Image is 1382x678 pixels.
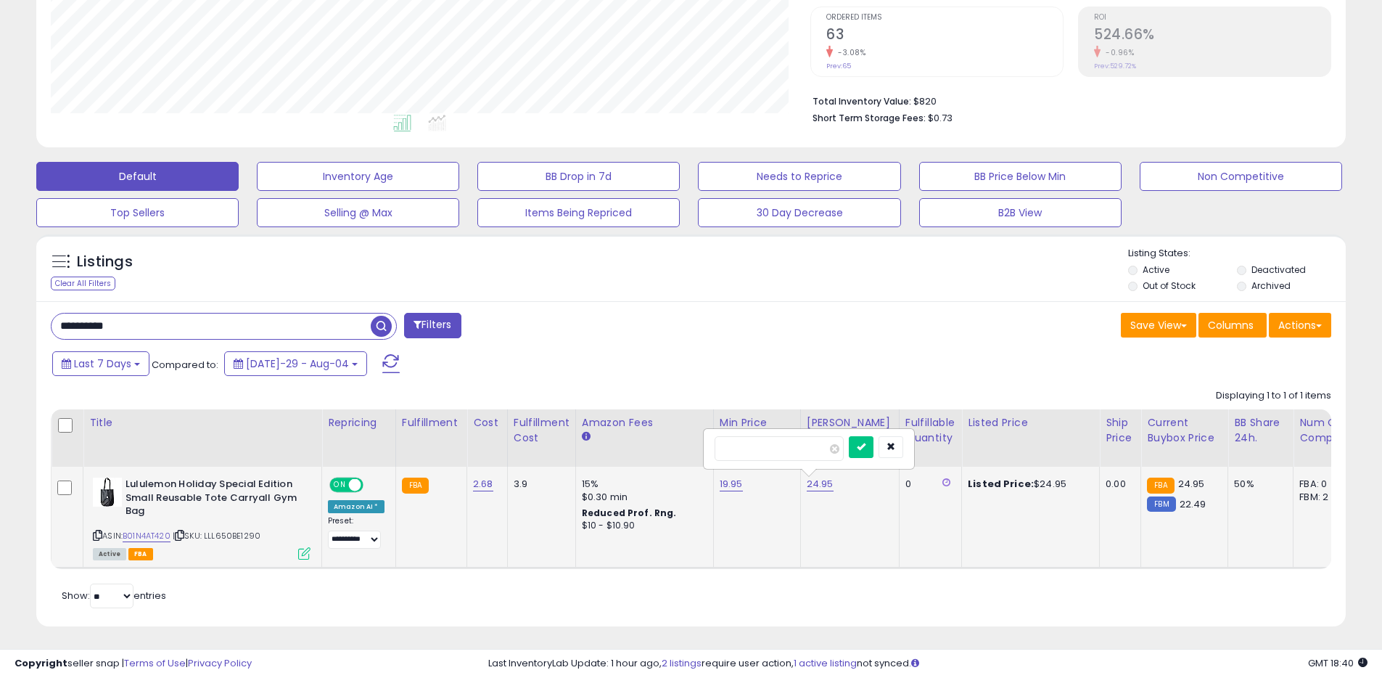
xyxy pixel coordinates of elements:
small: FBM [1147,497,1175,512]
small: Amazon Fees. [582,430,591,444]
div: $10 - $10.90 [582,520,702,532]
div: Amazon Fees [582,415,707,430]
div: Amazon AI * [328,500,384,513]
span: All listings currently available for purchase on Amazon [93,548,126,560]
button: [DATE]-29 - Aug-04 [224,351,367,376]
label: Out of Stock [1143,279,1196,292]
div: Last InventoryLab Update: 1 hour ago, require user action, not synced. [488,657,1367,671]
div: 15% [582,478,702,491]
div: FBM: 2 [1299,491,1347,504]
a: B01N4AT420 [123,530,170,542]
div: 0 [905,478,950,491]
span: | SKU: LLL650BE1290 [173,530,260,542]
p: Listing States: [1128,247,1346,261]
button: Selling @ Max [257,198,459,227]
h2: 524.66% [1094,26,1330,46]
span: 2025-08-14 18:40 GMT [1308,656,1367,670]
b: Short Term Storage Fees: [813,112,926,124]
button: BB Price Below Min [919,162,1122,191]
label: Active [1143,264,1169,276]
div: 0.00 [1106,478,1130,491]
div: Num of Comp. [1299,415,1352,446]
b: Lululemon Holiday Special Edition Small Reusable Tote Carryall Gym Bag [126,478,302,522]
div: $24.95 [968,478,1088,491]
div: ASIN: [93,478,310,558]
b: Reduced Prof. Rng. [582,507,677,519]
a: 19.95 [720,477,743,491]
h5: Listings [77,252,133,272]
button: Non Competitive [1140,162,1342,191]
span: [DATE]-29 - Aug-04 [246,356,349,371]
span: Last 7 Days [74,356,131,371]
span: 22.49 [1180,497,1206,511]
label: Archived [1251,279,1291,292]
div: Fulfillment [402,415,461,430]
div: 50% [1234,478,1282,491]
div: Fulfillment Cost [514,415,569,446]
span: $0.73 [928,111,953,125]
span: FBA [128,548,153,560]
div: Displaying 1 to 1 of 1 items [1216,389,1331,403]
a: Terms of Use [124,656,186,670]
div: Min Price [720,415,794,430]
li: $820 [813,91,1320,109]
button: Inventory Age [257,162,459,191]
span: Ordered Items [826,14,1063,22]
div: 3.9 [514,478,564,491]
div: [PERSON_NAME] [807,415,893,430]
div: Fulfillable Quantity [905,415,955,446]
div: Preset: [328,516,384,549]
b: Total Inventory Value: [813,95,911,107]
b: Listed Price: [968,477,1034,491]
div: Title [89,415,316,430]
small: Prev: 529.72% [1094,62,1136,70]
button: Items Being Repriced [477,198,680,227]
span: Show: entries [62,589,166,603]
a: 2 listings [662,656,702,670]
img: 31LpL03F54L._SL40_.jpg [93,478,122,507]
span: Compared to: [152,358,218,372]
button: Last 7 Days [52,351,149,376]
div: BB Share 24h. [1234,415,1287,446]
div: Ship Price [1106,415,1135,446]
strong: Copyright [15,656,67,670]
span: ON [331,479,349,491]
small: -0.96% [1101,47,1134,58]
a: 24.95 [807,477,834,491]
div: $0.30 min [582,491,702,504]
button: BB Drop in 7d [477,162,680,191]
button: Actions [1269,313,1331,338]
div: Cost [473,415,501,430]
button: B2B View [919,198,1122,227]
span: OFF [361,479,384,491]
button: Top Sellers [36,198,239,227]
small: FBA [1147,478,1174,494]
a: Privacy Policy [188,656,252,670]
button: Default [36,162,239,191]
span: 24.95 [1178,477,1205,491]
button: 30 Day Decrease [698,198,900,227]
label: Deactivated [1251,264,1306,276]
button: Save View [1121,313,1196,338]
button: Filters [404,313,461,338]
div: Clear All Filters [51,277,115,290]
div: FBA: 0 [1299,478,1347,491]
span: Columns [1208,318,1254,332]
div: Repricing [328,415,390,430]
button: Columns [1198,313,1267,338]
div: seller snap | | [15,657,252,671]
a: 1 active listing [794,656,857,670]
a: 2.68 [473,477,493,491]
small: Prev: 65 [826,62,851,70]
button: Needs to Reprice [698,162,900,191]
small: -3.08% [833,47,865,58]
span: ROI [1094,14,1330,22]
small: FBA [402,478,429,494]
div: Listed Price [968,415,1093,430]
div: Current Buybox Price [1147,415,1222,446]
h2: 63 [826,26,1063,46]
